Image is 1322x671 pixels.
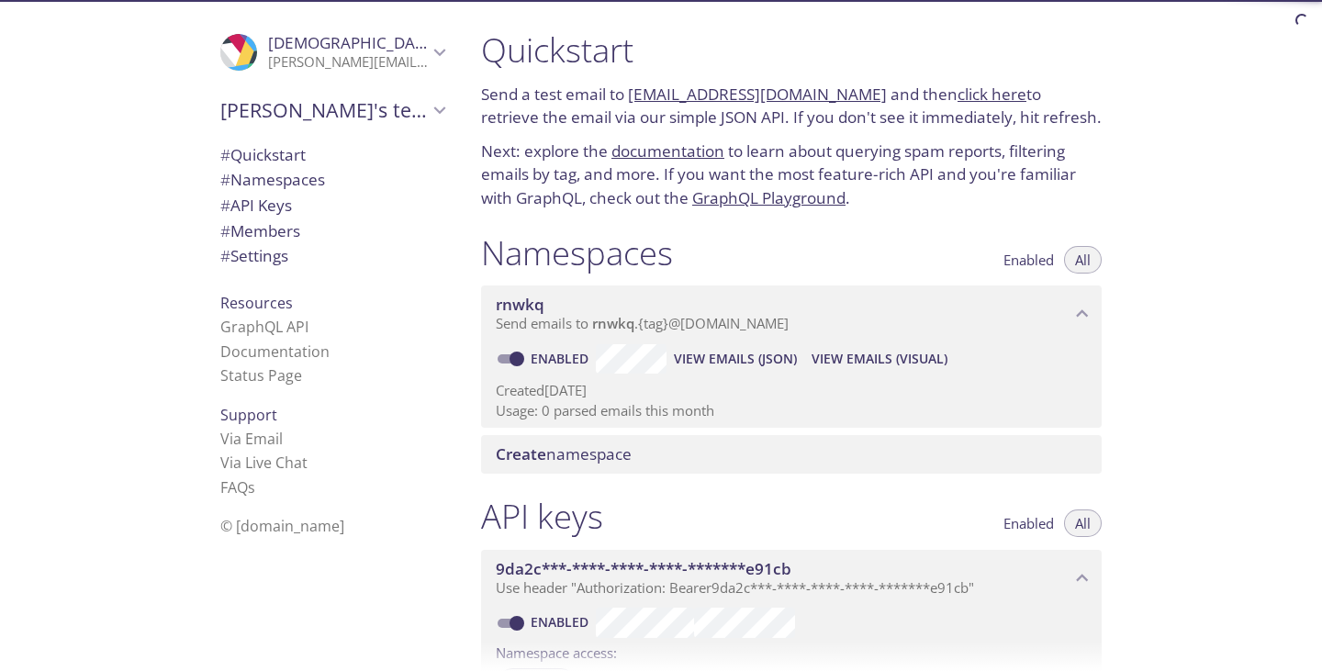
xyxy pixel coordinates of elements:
[481,232,673,274] h1: Namespaces
[611,140,724,162] a: documentation
[220,195,230,216] span: #
[206,142,459,168] div: Quickstart
[1064,246,1102,274] button: All
[220,516,344,536] span: © [DOMAIN_NAME]
[268,53,428,72] p: [PERSON_NAME][EMAIL_ADDRESS][DOMAIN_NAME]
[220,293,293,313] span: Resources
[992,509,1065,537] button: Enabled
[268,32,491,53] span: [DEMOGRAPHIC_DATA] kumar
[496,381,1087,400] p: Created [DATE]
[248,477,255,498] span: s
[220,453,308,473] a: Via Live Chat
[496,443,632,464] span: namespace
[528,350,596,367] a: Enabled
[496,314,789,332] span: Send emails to . {tag} @[DOMAIN_NAME]
[206,243,459,269] div: Team Settings
[481,496,603,537] h1: API keys
[481,285,1102,342] div: rnwkq namespace
[628,84,887,105] a: [EMAIL_ADDRESS][DOMAIN_NAME]
[804,344,955,374] button: View Emails (Visual)
[481,140,1102,210] p: Next: explore the to learn about querying spam reports, filtering emails by tag, and more. If you...
[481,83,1102,129] p: Send a test email to and then to retrieve the email via our simple JSON API. If you don't see it ...
[220,169,325,190] span: Namespaces
[481,435,1102,474] div: Create namespace
[958,84,1026,105] a: click here
[220,365,302,386] a: Status Page
[206,86,459,134] div: Shivam's team
[206,218,459,244] div: Members
[220,405,277,425] span: Support
[592,314,634,332] span: rnwkq
[220,195,292,216] span: API Keys
[528,613,596,631] a: Enabled
[481,29,1102,71] h1: Quickstart
[220,144,306,165] span: Quickstart
[674,348,797,370] span: View Emails (JSON)
[220,144,230,165] span: #
[496,638,617,665] label: Namespace access:
[692,187,846,208] a: GraphQL Playground
[220,245,288,266] span: Settings
[206,22,459,83] div: Shivam kumar
[220,477,255,498] a: FAQ
[220,220,230,241] span: #
[496,294,544,315] span: rnwkq
[220,429,283,449] a: Via Email
[496,401,1087,420] p: Usage: 0 parsed emails this month
[667,344,804,374] button: View Emails (JSON)
[206,167,459,193] div: Namespaces
[220,169,230,190] span: #
[1064,509,1102,537] button: All
[220,341,330,362] a: Documentation
[496,443,546,464] span: Create
[220,97,428,123] span: [PERSON_NAME]'s team
[206,193,459,218] div: API Keys
[812,348,947,370] span: View Emails (Visual)
[220,245,230,266] span: #
[220,220,300,241] span: Members
[220,317,308,337] a: GraphQL API
[992,246,1065,274] button: Enabled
